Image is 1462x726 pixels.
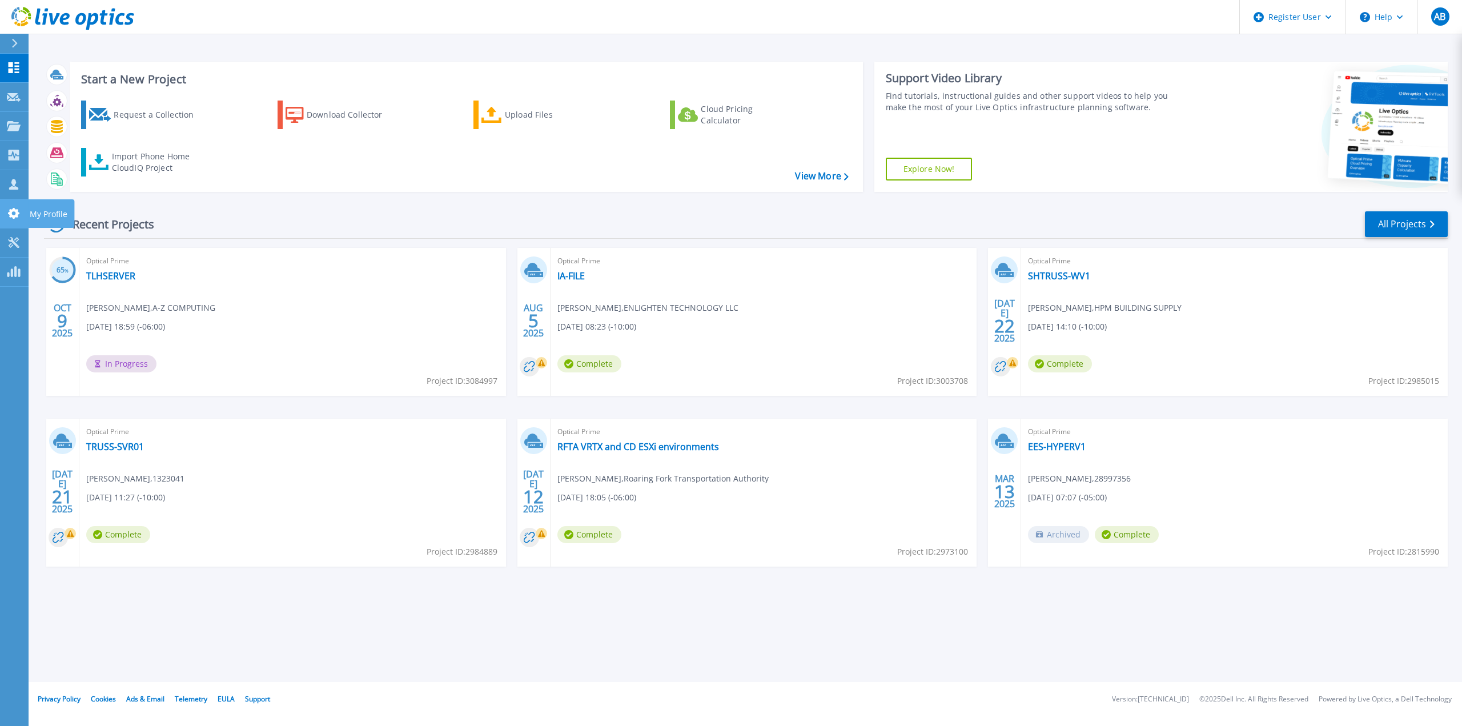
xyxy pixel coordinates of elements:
[557,255,970,267] span: Optical Prime
[114,103,205,126] div: Request a Collection
[1028,255,1441,267] span: Optical Prime
[44,210,170,238] div: Recent Projects
[886,90,1182,113] div: Find tutorials, instructional guides and other support videos to help you make the most of your L...
[1028,526,1089,543] span: Archived
[886,71,1182,86] div: Support Video Library
[245,694,270,704] a: Support
[994,300,1015,342] div: [DATE] 2025
[427,545,497,558] span: Project ID: 2984889
[1434,12,1445,21] span: AB
[473,101,601,129] a: Upload Files
[994,471,1015,512] div: MAR 2025
[86,526,150,543] span: Complete
[670,101,797,129] a: Cloud Pricing Calculator
[1028,270,1090,282] a: SHTRUSS-WV1
[86,491,165,504] span: [DATE] 11:27 (-10:00)
[51,471,73,512] div: [DATE] 2025
[51,300,73,342] div: OCT 2025
[278,101,405,129] a: Download Collector
[1028,302,1182,314] span: [PERSON_NAME] , HPM BUILDING SUPPLY
[1199,696,1308,703] li: © 2025 Dell Inc. All Rights Reserved
[86,441,144,452] a: TRUSS-SVR01
[1028,426,1441,438] span: Optical Prime
[175,694,207,704] a: Telemetry
[91,694,116,704] a: Cookies
[557,441,719,452] a: RFTA VRTX and CD ESXi environments
[994,487,1015,496] span: 13
[86,426,499,438] span: Optical Prime
[126,694,164,704] a: Ads & Email
[523,471,544,512] div: [DATE] 2025
[897,545,968,558] span: Project ID: 2973100
[218,694,235,704] a: EULA
[886,158,973,181] a: Explore Now!
[30,199,67,229] p: My Profile
[1028,491,1107,504] span: [DATE] 07:07 (-05:00)
[528,316,539,326] span: 5
[1368,545,1439,558] span: Project ID: 2815990
[897,375,968,387] span: Project ID: 3003708
[557,426,970,438] span: Optical Prime
[505,103,596,126] div: Upload Files
[557,355,621,372] span: Complete
[523,492,544,502] span: 12
[427,375,497,387] span: Project ID: 3084997
[557,270,585,282] a: IA-FILE
[557,491,636,504] span: [DATE] 18:05 (-06:00)
[557,526,621,543] span: Complete
[1028,472,1131,485] span: [PERSON_NAME] , 28997356
[86,255,499,267] span: Optical Prime
[81,101,208,129] a: Request a Collection
[49,264,76,277] h3: 65
[523,300,544,342] div: AUG 2025
[1028,441,1086,452] a: EES-HYPERV1
[1112,696,1189,703] li: Version: [TECHNICAL_ID]
[57,316,67,326] span: 9
[65,267,69,274] span: %
[86,355,156,372] span: In Progress
[52,492,73,502] span: 21
[86,472,184,485] span: [PERSON_NAME] , 1323041
[1365,211,1448,237] a: All Projects
[307,103,398,126] div: Download Collector
[1028,320,1107,333] span: [DATE] 14:10 (-10:00)
[81,73,848,86] h3: Start a New Project
[701,103,792,126] div: Cloud Pricing Calculator
[86,320,165,333] span: [DATE] 18:59 (-06:00)
[1368,375,1439,387] span: Project ID: 2985015
[1028,355,1092,372] span: Complete
[795,171,848,182] a: View More
[557,472,769,485] span: [PERSON_NAME] , Roaring Fork Transportation Authority
[557,320,636,333] span: [DATE] 08:23 (-10:00)
[86,270,135,282] a: TLHSERVER
[38,694,81,704] a: Privacy Policy
[1319,696,1452,703] li: Powered by Live Optics, a Dell Technology
[86,302,215,314] span: [PERSON_NAME] , A-Z COMPUTING
[112,151,201,174] div: Import Phone Home CloudIQ Project
[1095,526,1159,543] span: Complete
[557,302,738,314] span: [PERSON_NAME] , ENLIGHTEN TECHNOLOGY LLC
[994,321,1015,331] span: 22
